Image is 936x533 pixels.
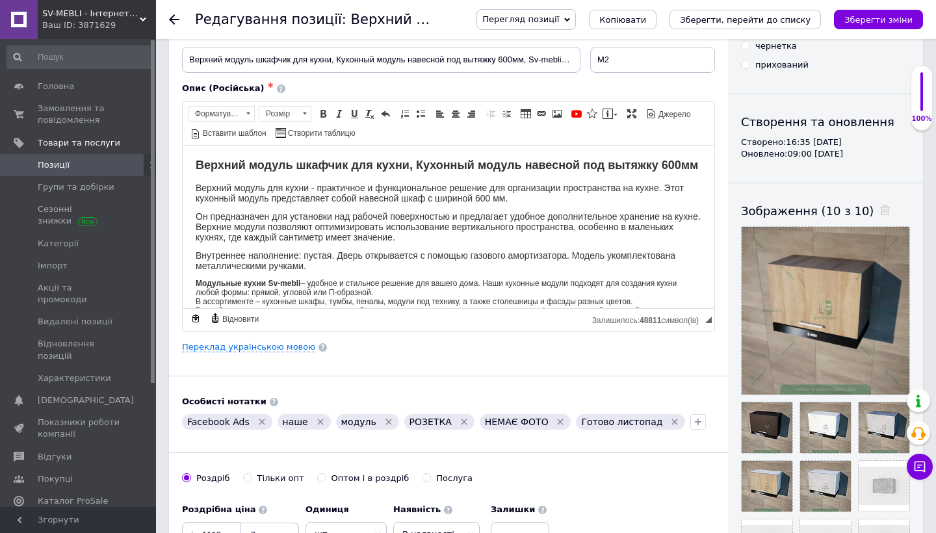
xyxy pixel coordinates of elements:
p: – удобное и стильное решение для вашего дома. Наши кухонные модули подходят для создания кухни лю... [13,133,519,188]
b: Одиниця [305,504,349,514]
span: 48811 [640,316,661,325]
span: Опис (Російська) [182,83,265,93]
i: Зберегти, перейти до списку [680,15,811,25]
button: Копіювати [589,10,656,29]
b: Особисті нотатки [182,396,266,406]
span: Внутреннее наполнение: пустая. Дверь открывается с помощью газового амортизатора. Модель укомплек... [13,105,493,125]
span: Копіювати [599,15,646,25]
span: РОЗЕТКА [409,417,452,427]
div: Оптом і в роздріб [331,473,409,484]
input: Наприклад, H&M жіноча сукня зелена 38 розмір вечірня максі з блискітками [182,47,580,73]
b: Роздрібна ціна [182,504,255,514]
div: Оновлено: 09:00 [DATE] [741,148,910,160]
a: Створити таблицю [274,125,357,140]
div: прихований [755,59,809,71]
span: Характеристики [38,372,111,384]
span: Он предназначен для установки над рабочей поверхностью и предлагает удобное дополнительное хранен... [13,66,518,97]
a: Вставити/Редагувати посилання (⌘+L) [534,107,549,121]
span: Покупці [38,473,73,485]
a: Вставити/видалити нумерований список [398,107,412,121]
span: Замовлення та повідомлення [38,103,120,126]
svg: Видалити мітку [383,417,394,427]
span: Верхний модуль для кухни - практичное и функциональное решение для организации пространства на ку... [13,37,501,58]
a: Відновити [208,311,261,326]
span: Створити таблицю [286,128,356,139]
span: модуль [341,417,376,427]
b: Наявність [393,504,441,514]
svg: Видалити мітку [669,417,680,427]
span: Сезонні знижки [38,203,120,227]
span: НЕМАЄ ФОТО [485,417,549,427]
a: Вставити шаблон [188,125,268,140]
span: наше [283,417,308,427]
span: Категорії [38,238,79,250]
div: Ваш ID: 3871629 [42,19,156,31]
div: Кiлькiсть символiв [592,313,705,325]
span: Відновлення позицій [38,338,120,361]
strong: Верхний модуль шкафчик для кухни, Кухонный модуль навесной под вытяжку 600мм [13,13,515,26]
div: Зображення (10 з 10) [741,203,910,219]
a: Підкреслений (⌘+U) [347,107,361,121]
input: Пошук [6,45,153,69]
span: Видалені позиції [38,316,112,328]
button: Чат з покупцем [907,454,933,480]
a: Жирний (⌘+B) [316,107,330,121]
span: Головна [38,81,74,92]
a: Вставити/видалити маркований список [413,107,428,121]
span: [DEMOGRAPHIC_DATA] [38,395,134,406]
span: Відновити [220,314,259,325]
svg: Видалити мітку [257,417,267,427]
svg: Видалити мітку [555,417,565,427]
span: Потягніть для зміни розмірів [705,317,712,323]
a: Додати відео з YouTube [569,107,584,121]
svg: Видалити мітку [459,417,469,427]
a: Зображення [550,107,564,121]
span: Товари та послуги [38,137,120,149]
span: ✱ [268,81,274,90]
svg: Видалити мітку [315,417,326,427]
span: Акції та промокоди [38,282,120,305]
a: Таблиця [519,107,533,121]
a: Розмір [259,106,311,122]
button: Зберегти зміни [834,10,923,29]
a: Збільшити відступ [499,107,513,121]
div: Повернутися назад [169,14,179,25]
a: Курсив (⌘+I) [331,107,346,121]
b: Залишки [491,504,535,514]
span: Відгуки [38,451,71,463]
div: Тільки опт [257,473,304,484]
span: Показники роботи компанії [38,417,120,440]
div: чернетка [755,40,797,52]
div: Створено: 16:35 [DATE] [741,136,910,148]
span: Групи та добірки [38,181,114,193]
a: По центру [448,107,463,121]
div: 100% Якість заповнення [911,65,933,131]
button: Зберегти, перейти до списку [669,10,821,29]
span: Форматування [188,107,242,121]
div: Послуга [436,473,473,484]
span: Розмір [259,107,298,121]
a: Повернути (⌘+Z) [378,107,393,121]
span: Facebook Ads [187,417,250,427]
a: Зменшити відступ [484,107,498,121]
span: Готово листопад [581,417,662,427]
a: Зробити резервну копію зараз [188,311,203,326]
span: Каталог ProSale [38,495,108,507]
iframe: Редактор, 8B787739-0962-452A-AA0D-0A103DC2F560 [183,146,714,308]
div: Створення та оновлення [741,114,910,130]
a: Видалити форматування [363,107,377,121]
a: Вставити іконку [585,107,599,121]
div: Роздріб [196,473,230,484]
a: Джерело [644,107,693,121]
i: Зберегти зміни [844,15,913,25]
span: Позиції [38,159,70,171]
a: Переклад українською мовою [182,342,315,352]
a: Максимізувати [625,107,639,121]
a: По лівому краю [433,107,447,121]
span: SV-MEBLI - Інтернет магазин меблів [42,8,140,19]
a: Форматування [188,106,255,122]
a: Вставити повідомлення [601,107,619,121]
a: По правому краю [464,107,478,121]
span: Джерело [656,109,691,120]
div: 100% [911,114,932,123]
